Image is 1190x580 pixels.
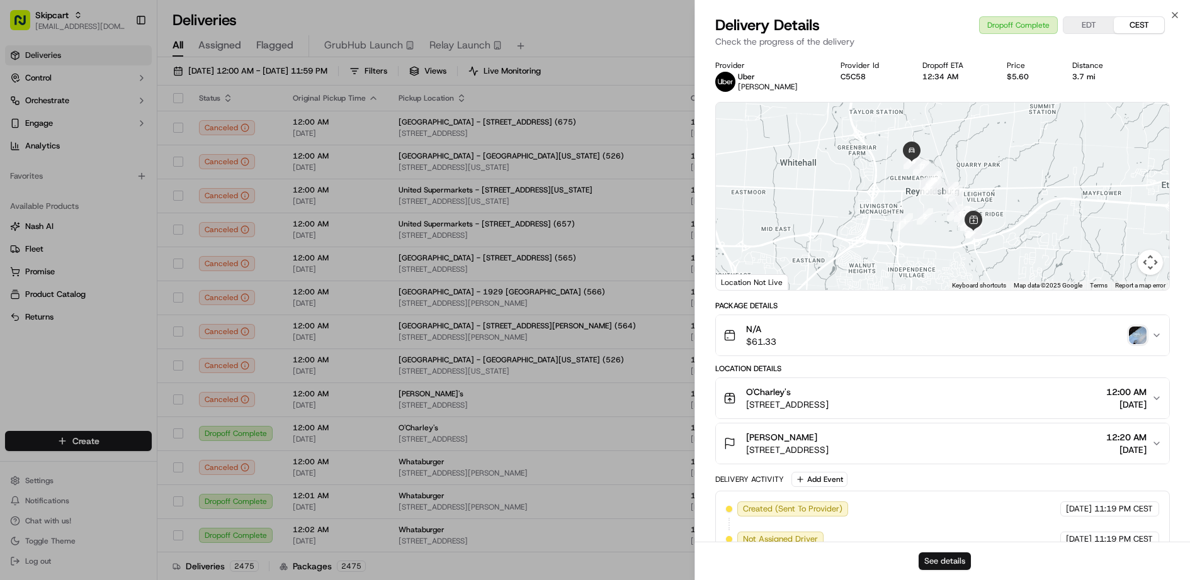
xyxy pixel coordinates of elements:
[1129,326,1147,344] img: photo_proof_of_delivery image
[746,323,776,335] span: N/A
[119,182,202,194] span: API Documentation
[719,274,761,290] img: Google
[43,132,159,142] div: We're available if you need us!
[716,315,1170,355] button: N/A$61.33photo_proof_of_delivery image
[738,82,798,92] span: [PERSON_NAME]
[919,552,971,570] button: See details
[746,431,817,443] span: [PERSON_NAME]
[1066,533,1092,545] span: [DATE]
[13,12,38,37] img: Nash
[1072,72,1126,82] div: 3.7 mi
[89,212,152,222] a: Powered byPylon
[1115,282,1165,289] a: Report a map error
[791,472,847,487] button: Add Event
[743,533,818,545] span: Not Assigned Driver
[841,72,866,82] button: C5C58
[922,72,987,82] div: 12:34 AM
[1007,72,1052,82] div: $5.60
[897,213,913,230] div: 1
[1072,60,1126,70] div: Distance
[746,335,776,348] span: $61.33
[1106,386,1147,398] span: 12:00 AM
[13,183,23,193] div: 📗
[716,423,1170,464] button: [PERSON_NAME][STREET_ADDRESS]12:20 AM[DATE]
[1094,533,1153,545] span: 11:19 PM CEST
[1106,443,1147,456] span: [DATE]
[743,503,842,515] span: Created (Sent To Provider)
[1063,17,1114,33] button: EDT
[1106,431,1147,443] span: 12:20 AM
[746,443,829,456] span: [STREET_ADDRESS]
[33,81,227,94] input: Got a question? Start typing here...
[943,182,960,198] div: 12
[952,281,1006,290] button: Keyboard shortcuts
[1106,398,1147,411] span: [DATE]
[715,364,1170,374] div: Location Details
[715,474,784,484] div: Delivery Activity
[947,204,963,221] div: 3
[715,35,1170,48] p: Check the progress of the delivery
[925,177,941,194] div: 13
[1090,282,1108,289] a: Terms (opens in new tab)
[1114,17,1164,33] button: CEST
[913,159,929,175] div: 17
[13,50,229,70] p: Welcome 👋
[746,398,829,411] span: [STREET_ADDRESS]
[841,60,902,70] div: Provider Id
[8,177,101,199] a: 📗Knowledge Base
[1014,282,1082,289] span: Map data ©2025 Google
[716,378,1170,418] button: O'Charley's[STREET_ADDRESS]12:00 AM[DATE]
[716,274,788,290] div: Location Not Live
[921,178,937,194] div: 15
[715,60,821,70] div: Provider
[1066,503,1092,515] span: [DATE]
[946,186,963,202] div: 11
[715,15,820,35] span: Delivery Details
[954,206,970,222] div: 10
[1094,503,1153,515] span: 11:19 PM CEST
[738,72,798,82] p: Uber
[719,274,761,290] a: Open this area in Google Maps (opens a new window)
[13,120,35,142] img: 1736555255976-a54dd68f-1ca7-489b-9aae-adbdc363a1c4
[106,183,116,193] div: 💻
[715,72,735,92] img: uber-new-logo.jpeg
[1007,60,1052,70] div: Price
[25,182,96,194] span: Knowledge Base
[101,177,207,199] a: 💻API Documentation
[917,208,933,225] div: 2
[1138,250,1163,275] button: Map camera controls
[746,386,791,398] span: O'Charley's
[922,60,987,70] div: Dropoff ETA
[125,213,152,222] span: Pylon
[43,120,207,132] div: Start new chat
[214,123,229,138] button: Start new chat
[960,215,977,231] div: 9
[926,171,942,187] div: 16
[715,301,1170,311] div: Package Details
